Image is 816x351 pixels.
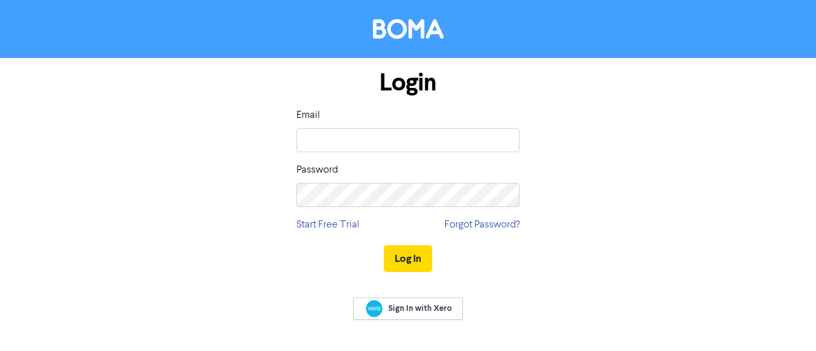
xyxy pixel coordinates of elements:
[353,297,463,320] a: Sign In with Xero
[388,303,452,314] span: Sign In with Xero
[296,68,520,97] h1: Login
[752,290,816,351] iframe: Chat Widget
[296,217,360,233] a: Start Free Trial
[296,162,338,178] label: Password
[366,300,382,317] img: Xero logo
[444,217,520,233] a: Forgot Password?
[384,245,432,272] button: Log In
[373,19,444,39] img: BOMA Logo
[296,108,320,123] label: Email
